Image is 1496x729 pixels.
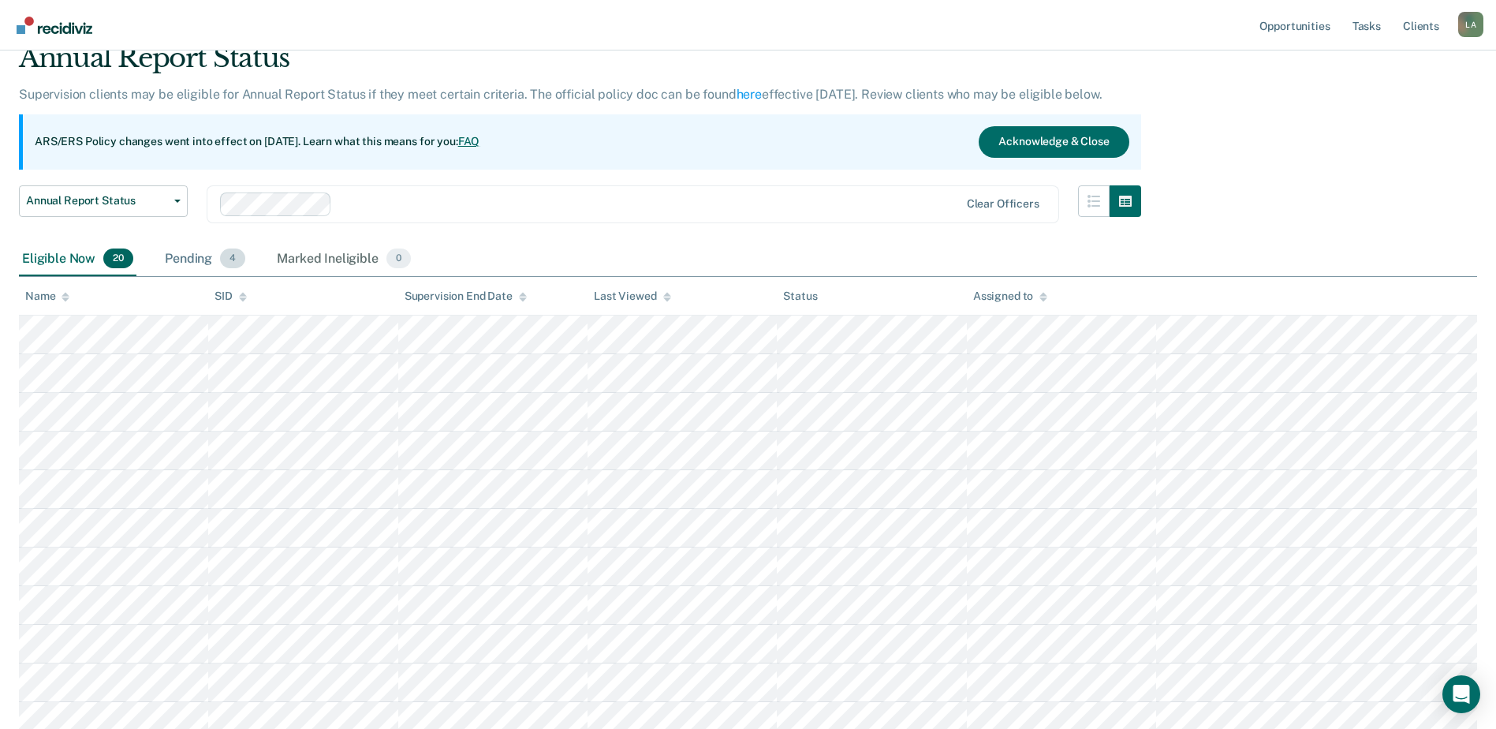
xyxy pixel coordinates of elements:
[967,197,1039,211] div: Clear officers
[783,290,817,303] div: Status
[19,87,1102,102] p: Supervision clients may be eligible for Annual Report Status if they meet certain criteria. The o...
[162,242,248,277] div: Pending4
[215,290,247,303] div: SID
[1458,12,1483,37] div: L A
[35,134,479,150] p: ARS/ERS Policy changes went into effect on [DATE]. Learn what this means for you:
[220,249,245,269] span: 4
[386,249,411,269] span: 0
[1458,12,1483,37] button: Profile dropdown button
[25,290,69,303] div: Name
[19,42,1141,87] div: Annual Report Status
[17,17,92,34] img: Recidiviz
[19,242,136,277] div: Eligible Now20
[274,242,414,277] div: Marked Ineligible0
[458,135,480,148] a: FAQ
[19,185,188,217] button: Annual Report Status
[26,194,168,207] span: Annual Report Status
[103,249,133,269] span: 20
[405,290,527,303] div: Supervision End Date
[979,126,1129,158] button: Acknowledge & Close
[594,290,670,303] div: Last Viewed
[737,87,762,102] a: here
[973,290,1047,303] div: Assigned to
[1442,675,1480,713] div: Open Intercom Messenger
